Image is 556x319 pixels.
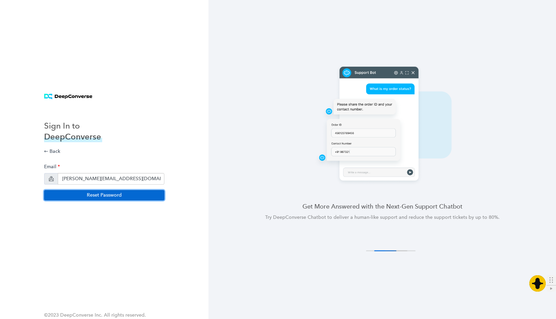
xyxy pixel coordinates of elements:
[295,64,469,186] img: carousel 2
[374,250,396,251] button: 2
[366,250,388,251] button: 1
[265,214,500,220] span: Try DeepConverse Chatbot to deliver a human-like support and reduce the support tickets by up to ...
[44,94,92,99] img: horizontal logo
[44,120,102,131] h3: Sign In to
[44,148,164,155] p: ← Back
[385,250,407,251] button: 3
[44,131,102,142] h3: DeepConverse
[44,190,164,200] button: Reset Password
[393,250,416,251] button: 4
[225,202,540,211] h4: Get More Answered with the Next-Gen Support Chatbot
[44,312,146,318] span: ©2023 DeepConverse Inc. All rights reserved.
[44,160,60,173] label: Email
